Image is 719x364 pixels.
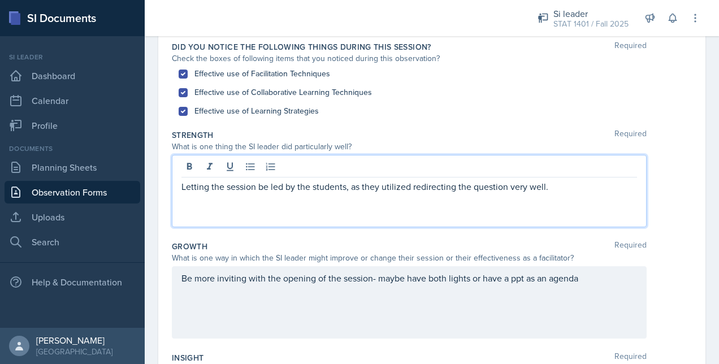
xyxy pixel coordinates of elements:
label: Strength [172,129,214,141]
div: Si leader [5,52,140,62]
a: Observation Forms [5,181,140,203]
span: Required [614,41,647,53]
label: Effective use of Learning Strategies [194,105,319,117]
span: Required [614,352,647,363]
a: Search [5,231,140,253]
span: Required [614,241,647,252]
a: Calendar [5,89,140,112]
a: Profile [5,114,140,137]
div: Check the boxes of following items that you noticed during this observation? [172,53,647,64]
div: What is one way in which the SI leader might improve or change their session or their effectivene... [172,252,647,264]
a: Planning Sheets [5,156,140,179]
label: Effective use of Facilitation Techniques [194,68,330,80]
label: Did you notice the following things during this session? [172,41,431,53]
p: Be more inviting with the opening of the session- maybe have both lights or have a ppt as an agenda [181,271,637,285]
div: Documents [5,144,140,154]
a: Uploads [5,206,140,228]
div: [PERSON_NAME] [36,335,112,346]
div: STAT 1401 / Fall 2025 [553,18,629,30]
label: Insight [172,352,203,363]
div: Si leader [553,7,629,20]
label: Growth [172,241,207,252]
a: Dashboard [5,64,140,87]
div: Help & Documentation [5,271,140,293]
span: Required [614,129,647,141]
p: Letting the session be led by the students, as they utilized redirecting the question very well. [181,180,637,193]
label: Effective use of Collaborative Learning Techniques [194,86,372,98]
div: [GEOGRAPHIC_DATA] [36,346,112,357]
div: What is one thing the SI leader did particularly well? [172,141,647,153]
